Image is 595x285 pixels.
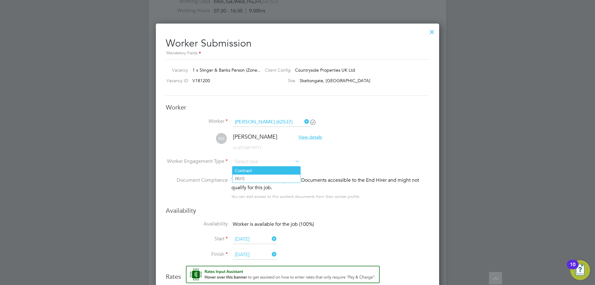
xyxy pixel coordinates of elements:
h3: Rates [166,266,429,281]
label: Worker Engagement Type [166,158,228,165]
h2: Worker Submission [166,32,429,57]
button: Rate Assistant [186,266,380,283]
span: 1 x Slinger & Banks Person (Zone… [192,67,262,73]
li: PAYE [232,175,300,183]
span: m: [233,145,238,150]
span: Worker is available for the job (100%) [233,221,314,227]
span: EO [216,133,227,144]
label: Worker [166,118,228,125]
label: Client Config [260,67,291,73]
span: Skeltongate, [GEOGRAPHIC_DATA] [300,78,370,83]
li: Contract [232,167,300,175]
input: Select one [233,235,277,244]
span: View details [298,134,322,140]
button: Open Resource Center, 10 new notifications [570,260,590,280]
span: 07730719717 [233,145,262,150]
label: Vacancy [163,67,188,73]
label: Finish [166,251,228,258]
div: This worker has no Compliance Documents accessible to the End Hirer and might not qualify for thi... [231,176,429,191]
div: 10 [570,265,575,273]
span: [PERSON_NAME] [233,133,277,140]
h3: Availability [166,207,429,215]
span: Countryside Properties UK Ltd [295,67,355,73]
label: Document Compliance [166,176,228,199]
div: Mandatory Fields [166,50,429,57]
input: Select one [233,250,277,260]
label: Start [166,236,228,242]
label: Availability [166,221,228,227]
label: Vacancy ID [163,78,188,83]
input: Select one [233,157,300,167]
h3: Worker [166,103,429,111]
label: Site [260,78,295,83]
span: V181200 [192,78,210,83]
input: Search for... [233,118,309,127]
div: You can edit access to this worker’s documents from their worker profile. [231,193,360,200]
